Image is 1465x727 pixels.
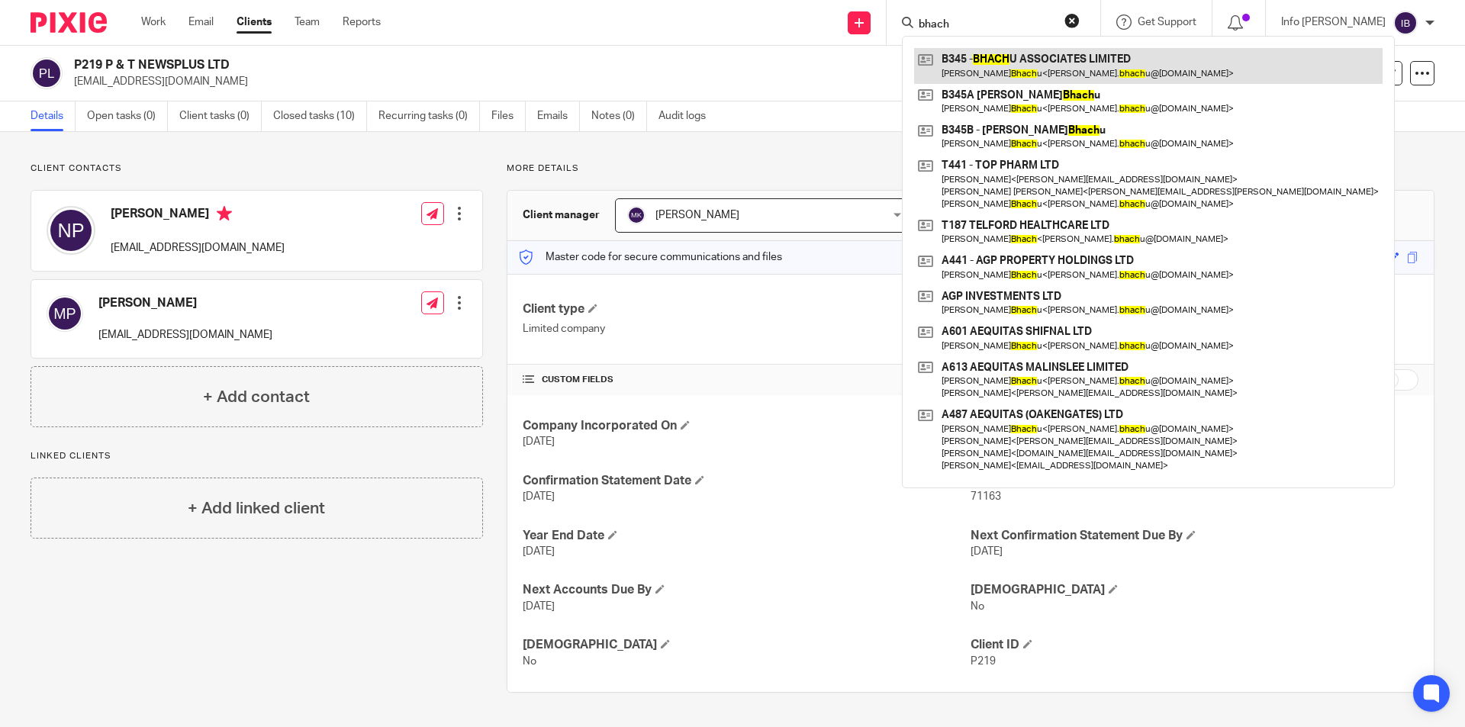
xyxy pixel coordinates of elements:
[87,101,168,131] a: Open tasks (0)
[523,656,536,667] span: No
[523,491,555,502] span: [DATE]
[971,582,1418,598] h4: [DEMOGRAPHIC_DATA]
[74,57,997,73] h2: P219 P & T NEWSPLUS LTD
[111,206,285,225] h4: [PERSON_NAME]
[273,101,367,131] a: Closed tasks (10)
[74,74,1227,89] p: [EMAIL_ADDRESS][DOMAIN_NAME]
[31,450,483,462] p: Linked clients
[523,601,555,612] span: [DATE]
[217,206,232,221] i: Primary
[1281,14,1386,30] p: Info [PERSON_NAME]
[47,295,83,332] img: svg%3E
[141,14,166,30] a: Work
[523,637,971,653] h4: [DEMOGRAPHIC_DATA]
[917,18,1054,32] input: Search
[971,637,1418,653] h4: Client ID
[1393,11,1418,35] img: svg%3E
[1138,17,1196,27] span: Get Support
[47,206,95,255] img: svg%3E
[523,436,555,447] span: [DATE]
[658,101,717,131] a: Audit logs
[971,601,984,612] span: No
[31,57,63,89] img: svg%3E
[523,301,971,317] h4: Client type
[591,101,647,131] a: Notes (0)
[98,327,272,343] p: [EMAIL_ADDRESS][DOMAIN_NAME]
[523,207,600,223] h3: Client manager
[188,497,325,520] h4: + Add linked client
[537,101,580,131] a: Emails
[523,546,555,557] span: [DATE]
[971,491,1001,502] span: 71163
[523,374,971,386] h4: CUSTOM FIELDS
[31,12,107,33] img: Pixie
[343,14,381,30] a: Reports
[111,240,285,256] p: [EMAIL_ADDRESS][DOMAIN_NAME]
[507,162,1434,175] p: More details
[523,418,971,434] h4: Company Incorporated On
[378,101,480,131] a: Recurring tasks (0)
[188,14,214,30] a: Email
[519,249,782,265] p: Master code for secure communications and files
[203,385,310,409] h4: + Add contact
[523,528,971,544] h4: Year End Date
[295,14,320,30] a: Team
[1064,13,1080,28] button: Clear
[627,206,646,224] img: svg%3E
[971,528,1418,544] h4: Next Confirmation Statement Due By
[31,162,483,175] p: Client contacts
[523,473,971,489] h4: Confirmation Statement Date
[179,101,262,131] a: Client tasks (0)
[971,546,1003,557] span: [DATE]
[655,210,739,220] span: [PERSON_NAME]
[237,14,272,30] a: Clients
[523,582,971,598] h4: Next Accounts Due By
[98,295,272,311] h4: [PERSON_NAME]
[31,101,76,131] a: Details
[971,656,996,667] span: P219
[491,101,526,131] a: Files
[523,321,971,336] p: Limited company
